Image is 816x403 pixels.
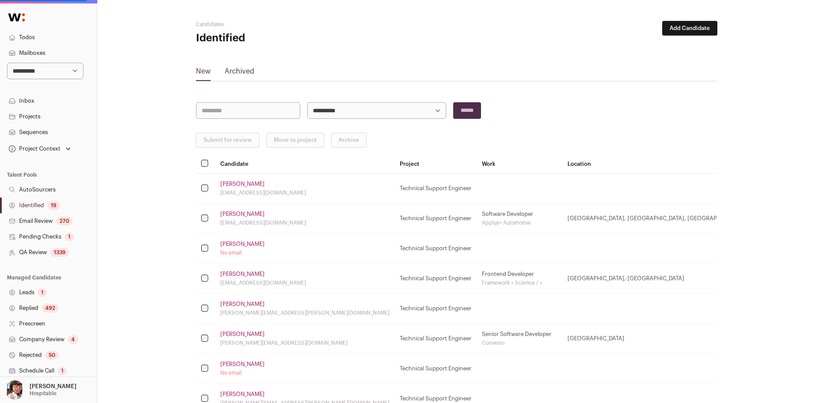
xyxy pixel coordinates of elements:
p: Hospitable [30,390,56,397]
div: 1 [58,366,67,375]
td: Technical Support Engineer [395,354,477,384]
td: Software Developer [477,204,562,234]
td: Technical Support Engineer [395,294,477,324]
td: Technical Support Engineer [395,324,477,354]
div: 1339 [50,248,69,257]
div: Convesio [482,339,557,346]
div: 492 [42,304,59,312]
h1: Identified [196,31,370,45]
h2: Candidates [196,21,370,28]
div: 19 [47,201,60,210]
th: Candidate [215,154,395,174]
a: [PERSON_NAME] [220,211,265,218]
button: Open dropdown [3,380,78,400]
img: 14759586-medium_jpg [5,380,24,400]
td: Technical Support Engineer [395,174,477,204]
div: Applus+ Automotive [482,219,557,226]
div: [PERSON_NAME][EMAIL_ADDRESS][DOMAIN_NAME] [220,339,389,346]
div: [EMAIL_ADDRESS][DOMAIN_NAME] [220,219,389,226]
div: 4 [68,335,78,344]
td: Technical Support Engineer [395,204,477,234]
div: No email [220,369,389,376]
td: Senior Software Developer [477,324,562,354]
td: Frontend Developer [477,264,562,294]
a: New [196,66,211,80]
button: Add Candidate [662,21,717,36]
img: Wellfound [3,9,30,26]
th: Work [477,154,562,174]
a: [PERSON_NAME] [220,181,265,188]
a: [PERSON_NAME] [220,361,265,368]
a: [PERSON_NAME] [220,301,265,308]
th: Project [395,154,477,174]
a: Archived [225,66,254,80]
a: [PERSON_NAME] [220,241,265,248]
a: [PERSON_NAME] [220,271,265,278]
div: 270 [56,217,73,225]
a: [PERSON_NAME] [220,391,265,398]
div: Project Context [7,145,60,152]
td: Technical Support Engineer [395,234,477,264]
div: [PERSON_NAME][EMAIL_ADDRESS][PERSON_NAME][DOMAIN_NAME] [220,309,389,316]
a: [PERSON_NAME] [220,331,265,338]
div: Framework < Science / > [482,279,557,286]
button: Open dropdown [7,143,73,155]
td: Technical Support Engineer [395,264,477,294]
div: 1 [38,288,47,297]
p: [PERSON_NAME] [30,383,76,390]
div: [EMAIL_ADDRESS][DOMAIN_NAME] [220,279,389,286]
div: 1 [65,232,74,241]
div: No email [220,249,389,256]
div: 50 [45,351,59,359]
div: [EMAIL_ADDRESS][DOMAIN_NAME] [220,189,389,196]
